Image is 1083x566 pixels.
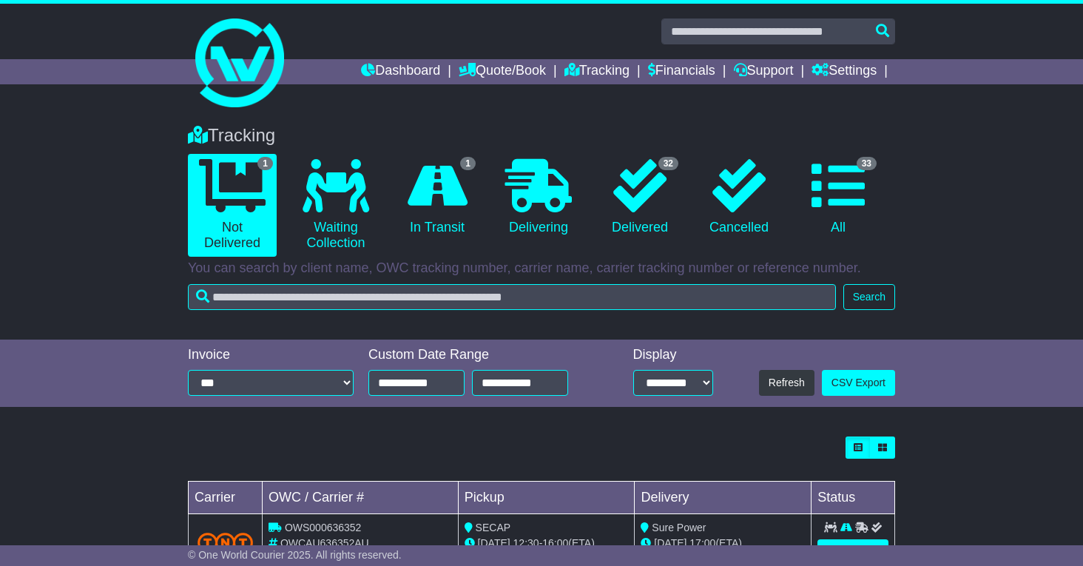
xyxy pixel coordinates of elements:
td: Pickup [458,482,635,514]
span: 12:30 [513,537,539,549]
span: OWCAU636352AU [280,537,369,549]
span: [DATE] [654,537,686,549]
a: Financials [648,59,715,84]
img: TNT_Domestic.png [198,533,253,553]
td: Delivery [635,482,812,514]
a: View Order [817,539,888,565]
div: Display [633,347,713,363]
span: 1 [257,157,273,170]
div: - (ETA) [465,536,629,551]
div: Invoice [188,347,354,363]
div: (ETA) [641,536,805,551]
span: 32 [658,157,678,170]
span: Sure Power [652,522,706,533]
a: Settings [812,59,877,84]
div: Tracking [180,125,902,146]
a: Dashboard [361,59,440,84]
a: 1 In Transit [395,154,479,241]
a: Cancelled [697,154,781,241]
span: 17:00 [689,537,715,549]
span: © One World Courier 2025. All rights reserved. [188,549,402,561]
a: 33 All [796,154,880,241]
a: CSV Export [822,370,895,396]
div: Custom Date Range [368,347,594,363]
a: Quote/Book [459,59,546,84]
span: [DATE] [478,537,510,549]
a: 1 Not Delivered [188,154,277,257]
span: 1 [460,157,476,170]
a: Delivering [494,154,583,241]
td: Carrier [189,482,263,514]
button: Search [843,284,895,310]
td: OWC / Carrier # [263,482,459,514]
button: Refresh [759,370,814,396]
span: 33 [857,157,877,170]
p: You can search by client name, OWC tracking number, carrier name, carrier tracking number or refe... [188,260,895,277]
a: 32 Delivered [598,154,682,241]
a: Tracking [564,59,630,84]
td: Status [812,482,895,514]
a: Waiting Collection [291,154,380,257]
span: SECAP [476,522,510,533]
span: 16:00 [542,537,568,549]
a: Support [734,59,794,84]
span: OWS000636352 [285,522,362,533]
